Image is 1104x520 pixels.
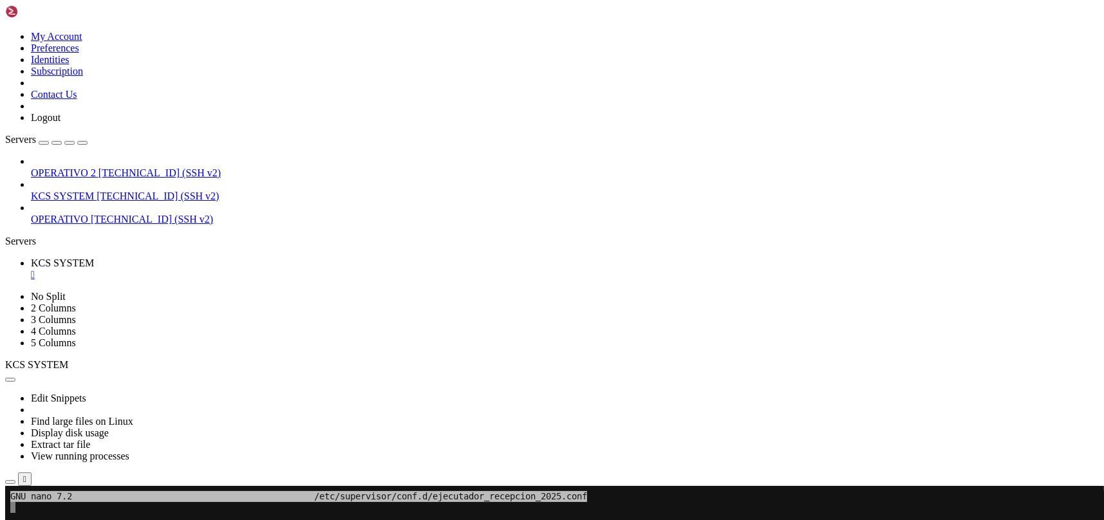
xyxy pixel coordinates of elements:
[31,42,79,53] a: Preferences
[93,421,103,432] span: ^\
[268,410,283,421] span: M-U
[97,190,219,201] span: [TECHNICAL_ID] (SSH v2)
[31,439,90,450] a: Extract tar file
[360,410,376,421] span: M-]
[31,156,1099,179] li: OPERATIVO 2 [TECHNICAL_ID] (SSH v2)
[221,421,232,432] span: ^/
[31,202,1099,225] li: OPERATIVO [TECHNICAL_ID] (SSH v2)
[31,427,109,438] a: Display disk usage
[31,167,96,178] span: OPERATIVO 2
[5,134,88,145] a: Servers
[18,472,32,486] button: 
[319,421,335,432] span: M-6
[31,337,76,348] a: 5 Columns
[31,214,1099,225] a: OPERATIVO [TECHNICAL_ID] (SSH v2)
[304,410,319,421] span: M-A
[216,410,227,421] span: ^C
[31,112,61,123] a: Logout
[5,134,36,145] span: Servers
[31,66,83,77] a: Subscription
[31,416,133,427] a: Find large files on Linux
[427,410,443,421] span: M-Q
[31,31,82,42] a: My Account
[31,54,70,65] a: Identities
[170,410,180,421] span: ^T
[93,410,103,421] span: ^W
[139,421,149,432] span: ^U
[91,214,213,225] span: [TECHNICAL_ID] (SSH v2)
[5,5,79,18] img: Shellngn
[5,421,936,432] x-row: Exit Read File Replace Paste Justify Go To Line Redo Copy Where Was Next
[5,410,15,421] span: ^G
[31,89,77,100] a: Contact Us
[31,302,76,313] a: 2 Columns
[5,5,582,16] span: GNU nano 7.2 /etc/supervisor/conf.d/ejecutador_recepcion_2025.conf
[36,410,46,421] span: ^O
[412,399,474,410] span: [ New File ]
[31,190,1099,202] a: KCS SYSTEM [TECHNICAL_ID] (SSH v2)
[355,421,366,432] span: ^Q
[31,179,1099,202] li: KCS SYSTEM [TECHNICAL_ID] (SSH v2)
[31,190,94,201] span: KCS SYSTEM
[144,410,154,421] span: ^K
[31,450,129,461] a: View running processes
[31,257,1099,281] a: KCS SYSTEM
[5,16,10,27] div: (0, 1)
[175,421,185,432] span: ^J
[5,421,15,432] span: ^X
[5,359,68,370] span: KCS SYSTEM
[5,410,936,421] x-row: Help Write Out Where Is Cut Execute Location Undo Set Mark To Bracket Previous
[31,326,76,337] a: 4 Columns
[31,314,76,325] a: 3 Columns
[36,421,46,432] span: ^R
[31,257,94,268] span: KCS SYSTEM
[23,474,26,484] div: 
[5,236,1099,247] div: Servers
[412,421,427,432] span: M-W
[98,167,221,178] span: [TECHNICAL_ID] (SSH v2)
[31,291,66,302] a: No Split
[31,393,86,404] a: Edit Snippets
[283,421,299,432] span: M-E
[31,269,1099,281] a: 
[31,167,1099,179] a: OPERATIVO 2 [TECHNICAL_ID] (SSH v2)
[31,214,88,225] span: OPERATIVO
